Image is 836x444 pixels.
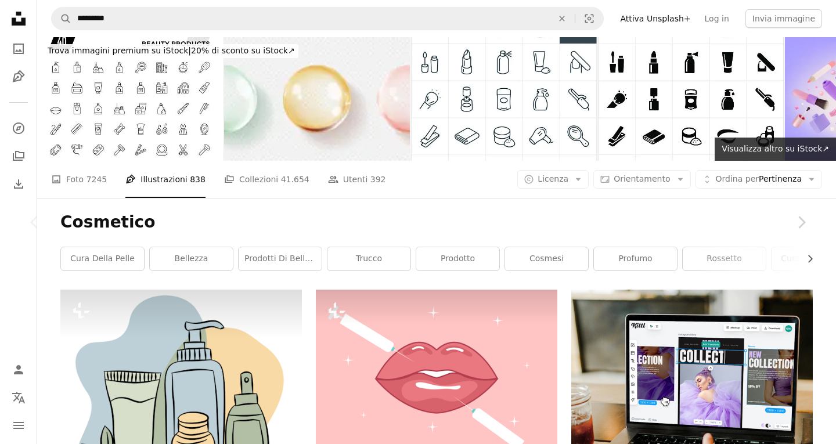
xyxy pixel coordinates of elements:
span: 41.654 [281,173,309,186]
a: Accedi / Registrati [7,358,30,381]
a: Avanti [766,167,836,278]
span: 7245 [87,173,107,186]
a: profumo [594,247,677,270]
span: Ordina per [716,174,759,183]
button: Ordina perPertinenza [696,170,822,189]
a: Collezioni [7,145,30,168]
span: Pertinenza [716,174,802,185]
button: Licenza [517,170,589,189]
a: rossetto [683,247,766,270]
button: Lingua [7,386,30,409]
div: 20% di sconto su iStock ↗ [44,44,298,58]
a: Utenti 392 [328,161,386,198]
a: cura della pelle [61,247,144,270]
span: Trova immagini premium su iStock | [48,46,191,55]
button: Menu [7,414,30,437]
a: Foto 7245 [51,161,107,198]
span: Orientamento [614,174,670,183]
a: Un flacone di lozione, un tubetto di lozione e un tubetto di [60,405,302,416]
h1: Cosmetico [60,212,813,233]
img: Linea di prodotti di bellezza Collezione Icon [37,37,223,161]
button: Orientamento [593,170,690,189]
a: prodotti di bellezza [239,247,322,270]
a: Attiva Unsplash+ [613,9,697,28]
span: Licenza [538,174,568,183]
a: bellezza [150,247,233,270]
button: Ricerca visiva [575,8,603,30]
button: Invia immagine [745,9,822,28]
button: Elimina [549,8,575,30]
a: Visualizza altro su iStock↗ [715,138,836,161]
a: Prodotto [416,247,499,270]
img: Icone di cosmetici e di bellezza [598,37,784,161]
a: Le labbra di una donna con un sys che spunta da esso [316,372,557,382]
form: Trova visual in tutto il sito [51,7,604,30]
img: Icone della linea sottile cosmetici - Tratto modificabile [411,37,597,161]
a: Collezioni 41.654 [224,161,309,198]
a: cosmesi [505,247,588,270]
span: Visualizza altro su iStock ↗ [722,144,829,153]
a: Foto [7,37,30,60]
a: Log in [698,9,736,28]
a: trucco [327,247,410,270]
a: Trova immagini premium su iStock|20% di sconto su iStock↗ [37,37,305,65]
span: 392 [370,173,386,186]
button: Cerca su Unsplash [52,8,71,30]
a: Esplora [7,117,30,140]
img: Siero di collagene o gocce di essenza. Bolle di siero di collagene. Essenza cosmetica. Soluzione ... [224,37,410,161]
a: Illustrazioni [7,65,30,88]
